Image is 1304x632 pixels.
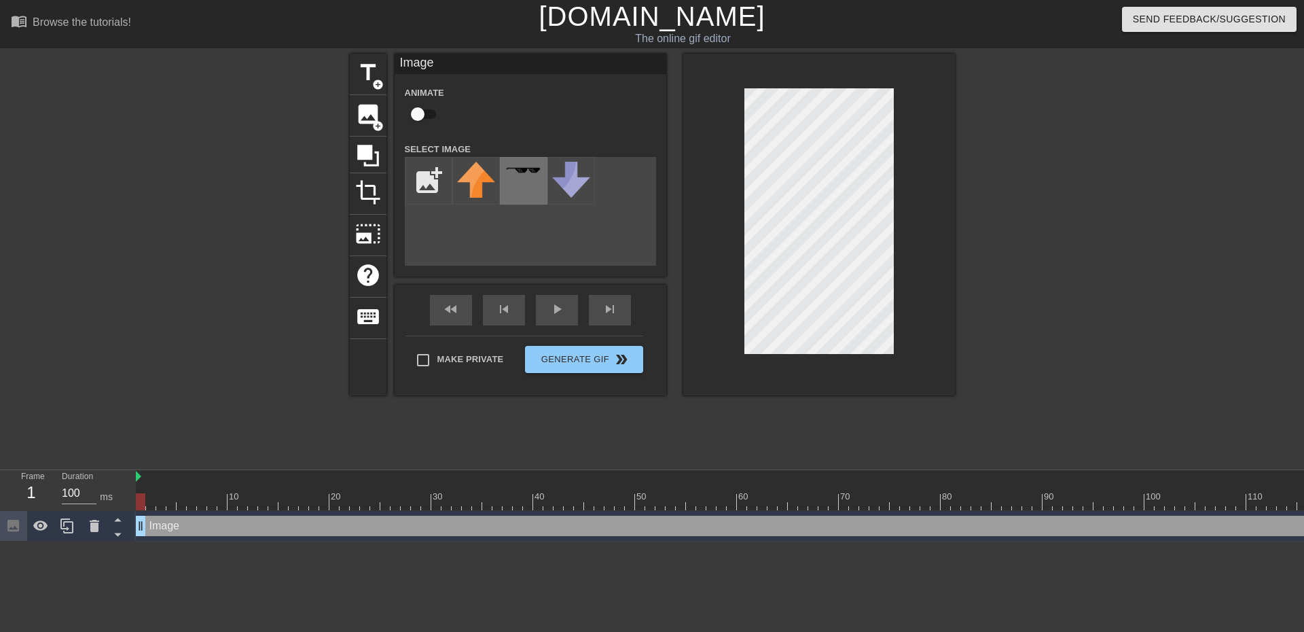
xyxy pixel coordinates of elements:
div: 110 [1248,490,1265,504]
span: help [355,262,381,288]
span: title [355,60,381,86]
label: Select Image [405,143,471,156]
div: 60 [738,490,750,504]
span: photo_size_select_large [355,221,381,247]
button: Send Feedback/Suggestion [1122,7,1297,32]
div: 80 [942,490,954,504]
label: Animate [405,86,444,100]
div: 1 [21,480,41,505]
span: drag_handle [134,519,147,533]
button: Generate Gif [525,346,642,373]
div: Browse the tutorials! [33,16,131,28]
div: 40 [535,490,547,504]
label: Duration [62,473,93,481]
span: menu_book [11,13,27,29]
div: 30 [433,490,445,504]
div: 70 [840,490,852,504]
div: ms [100,490,113,504]
a: [DOMAIN_NAME] [539,1,765,31]
span: play_arrow [549,301,565,317]
span: fast_rewind [443,301,459,317]
span: crop [355,179,381,205]
span: skip_next [602,301,618,317]
div: 50 [636,490,649,504]
span: Send Feedback/Suggestion [1133,11,1286,28]
span: add_circle [372,79,384,90]
div: 100 [1146,490,1163,504]
span: Generate Gif [530,351,637,368]
img: deal-with-it.png [505,166,543,174]
a: Browse the tutorials! [11,13,131,34]
span: image [355,101,381,127]
span: skip_previous [496,301,512,317]
span: Make Private [437,353,504,366]
img: upvote.png [457,162,495,198]
img: downvote.png [552,162,590,198]
span: add_circle [372,120,384,132]
span: keyboard [355,304,381,330]
div: 20 [331,490,343,504]
div: Frame [11,470,52,510]
div: The online gif editor [441,31,924,47]
div: 10 [229,490,241,504]
div: 90 [1044,490,1056,504]
span: double_arrow [613,351,630,368]
div: Image [395,54,666,74]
